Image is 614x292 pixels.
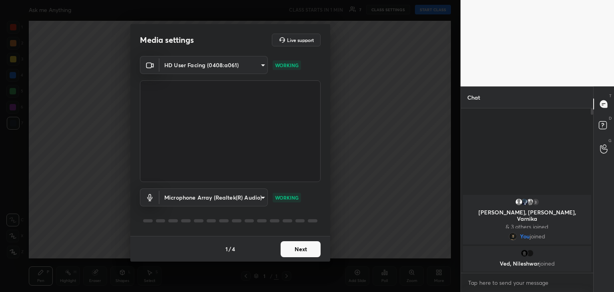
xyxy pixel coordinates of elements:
[281,241,321,257] button: Next
[520,233,530,240] span: You
[530,233,545,240] span: joined
[509,232,517,240] img: 12c70a12c77b4000a4527c30547478fb.jpg
[520,249,528,257] img: 875fb50c291b4e48a2efe36affb09b62.jpg
[140,35,194,45] h2: Media settings
[275,194,299,201] p: WORKING
[609,115,612,121] p: D
[461,193,593,273] div: grid
[468,260,586,267] p: Ved, Nileshwar
[520,198,528,206] img: 55505ec8b59b48efa470da5fbc0e6615.jpg
[608,138,612,144] p: G
[515,198,523,206] img: default.png
[526,198,534,206] img: cd02ab0604d84c3797398be36a81e532.png
[159,188,268,206] div: HD User Facing (0408:a061)
[159,56,268,74] div: HD User Facing (0408:a061)
[532,198,540,206] div: 3
[461,87,486,108] p: Chat
[526,249,534,257] img: 9808f7f786704e958be9ea544233f4dc.jpg
[225,245,228,253] h4: 1
[539,260,555,267] span: joined
[232,245,235,253] h4: 4
[275,62,299,69] p: WORKING
[609,93,612,99] p: T
[287,38,314,42] h5: Live support
[468,209,586,222] p: [PERSON_NAME], [PERSON_NAME], Varnika
[468,224,586,230] p: & 3 others joined
[229,245,231,253] h4: /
